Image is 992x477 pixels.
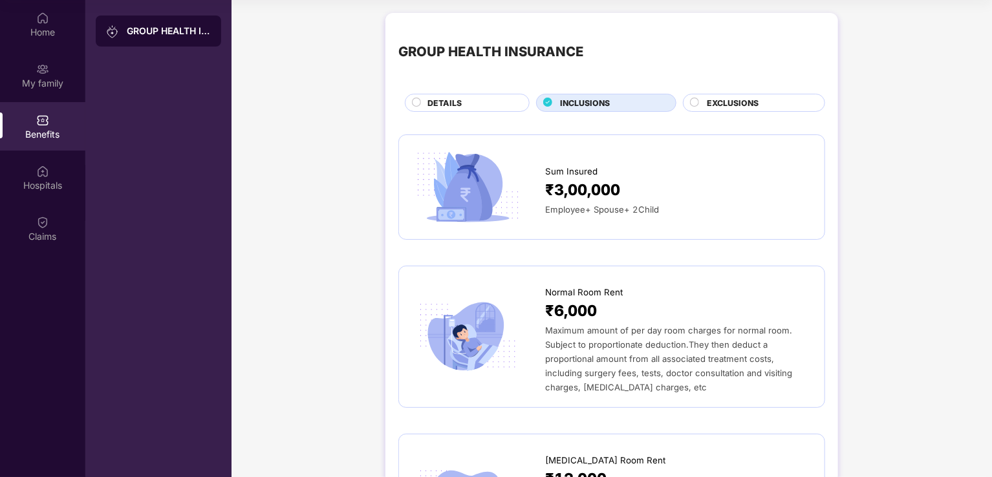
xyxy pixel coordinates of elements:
img: svg+xml;base64,PHN2ZyBpZD0iSG9zcGl0YWxzIiB4bWxucz0iaHR0cDovL3d3dy53My5vcmcvMjAwMC9zdmciIHdpZHRoPS... [36,165,49,178]
div: GROUP HEALTH INSURANCE [127,25,211,37]
img: svg+xml;base64,PHN2ZyBpZD0iQmVuZWZpdHMiIHhtbG5zPSJodHRwOi8vd3d3LnczLm9yZy8yMDAwL3N2ZyIgd2lkdGg9Ij... [36,114,49,127]
span: DETAILS [427,97,462,109]
img: svg+xml;base64,PHN2ZyB3aWR0aD0iMjAiIGhlaWdodD0iMjAiIHZpZXdCb3g9IjAgMCAyMCAyMCIgZmlsbD0ibm9uZSIgeG... [106,25,119,38]
span: [MEDICAL_DATA] Room Rent [545,454,665,467]
img: svg+xml;base64,PHN2ZyBpZD0iQ2xhaW0iIHhtbG5zPSJodHRwOi8vd3d3LnczLm9yZy8yMDAwL3N2ZyIgd2lkdGg9IjIwIi... [36,216,49,229]
span: Sum Insured [545,165,598,178]
span: ₹3,00,000 [545,178,620,202]
span: ₹6,000 [545,299,597,323]
img: svg+xml;base64,PHN2ZyBpZD0iSG9tZSIgeG1sbnM9Imh0dHA6Ly93d3cudzMub3JnLzIwMDAvc3ZnIiB3aWR0aD0iMjAiIG... [36,12,49,25]
span: EXCLUSIONS [707,97,759,109]
div: GROUP HEALTH INSURANCE [398,41,583,62]
span: INCLUSIONS [560,97,610,109]
img: icon [412,298,524,376]
img: icon [412,148,524,226]
span: Normal Room Rent [545,286,623,299]
span: Employee+ Spouse+ 2Child [545,204,659,215]
img: svg+xml;base64,PHN2ZyB3aWR0aD0iMjAiIGhlaWdodD0iMjAiIHZpZXdCb3g9IjAgMCAyMCAyMCIgZmlsbD0ibm9uZSIgeG... [36,63,49,76]
span: Maximum amount of per day room charges for normal room. Subject to proportionate deduction.They t... [545,325,792,392]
